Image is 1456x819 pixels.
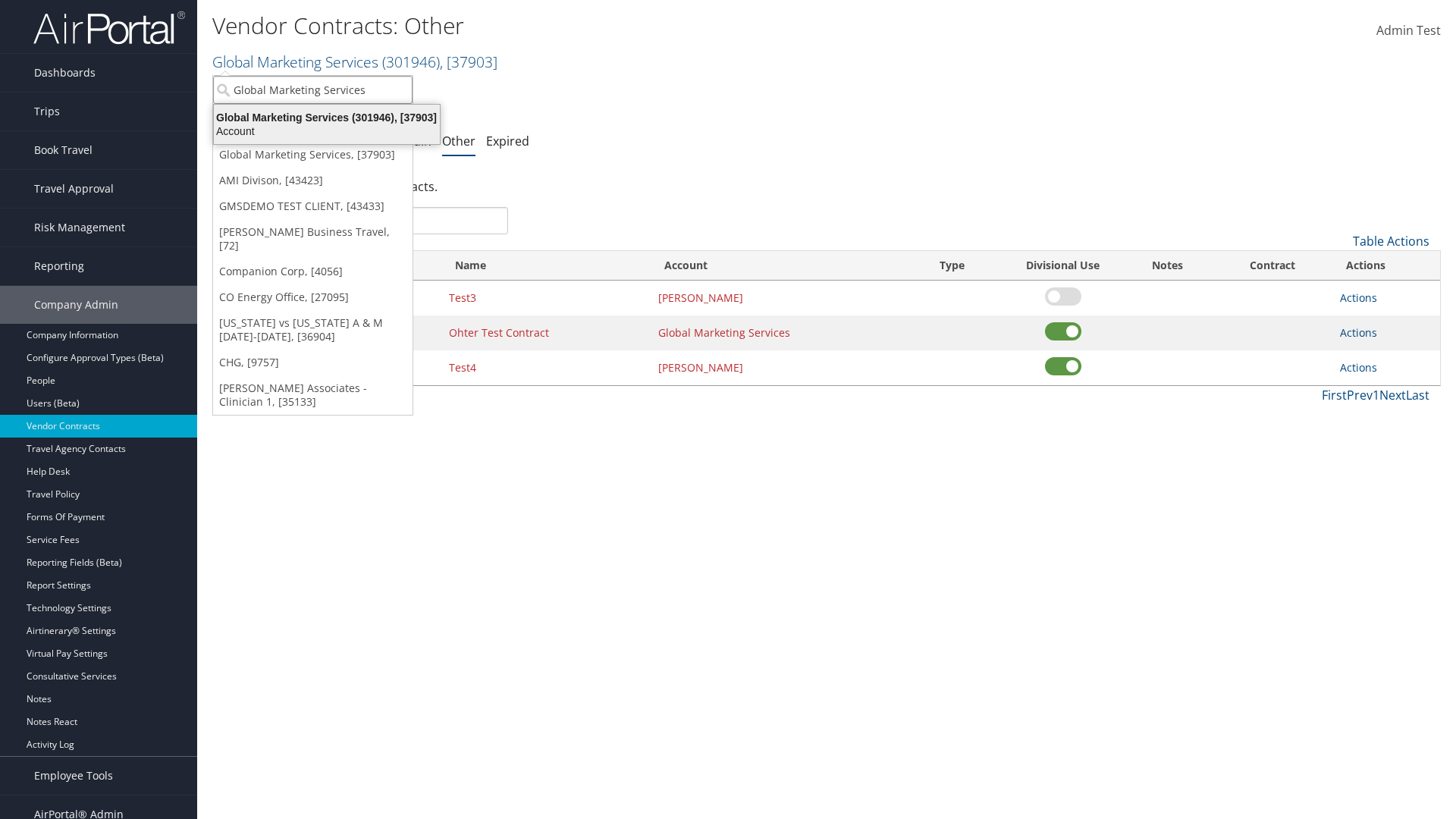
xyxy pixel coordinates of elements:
input: Search Accounts [213,76,413,104]
a: 1 [1373,387,1379,403]
td: Ohter Test Contract [441,315,651,350]
div: There are contracts. [212,166,1441,207]
span: Risk Management [34,209,125,246]
span: Trips [34,93,60,130]
a: AMI Divison, [43423] [213,168,413,193]
span: Employee Tools [34,757,113,795]
td: Global Marketing Services [651,315,926,350]
a: Prev [1347,387,1373,403]
span: ( 301946 ) [382,52,440,72]
a: Admin Test [1376,8,1441,55]
a: Table Actions [1353,233,1429,249]
th: Divisional Use: activate to sort column ascending [1003,251,1122,281]
th: Notes: activate to sort column ascending [1122,251,1213,281]
div: Account [205,124,449,138]
a: [PERSON_NAME] Business Travel, [72] [213,219,413,259]
span: Dashboards [34,54,96,92]
a: Global Marketing Services, [37903] [213,142,413,168]
a: Next [1379,387,1406,403]
td: [PERSON_NAME] [651,281,926,315]
th: Name: activate to sort column ascending [441,251,651,281]
a: CHG, [9757] [213,350,413,375]
span: Reporting [34,247,84,285]
a: GMSDEMO TEST CLIENT, [43433] [213,193,413,219]
a: Expired [486,133,529,149]
a: Last [1406,387,1429,403]
a: First [1322,387,1347,403]
a: CO Energy Office, [27095] [213,284,413,310]
div: Global Marketing Services (301946), [37903] [205,111,449,124]
th: Contract: activate to sort column ascending [1213,251,1332,281]
td: Test3 [441,281,651,315]
td: [PERSON_NAME] [651,350,926,385]
th: Account: activate to sort column ascending [651,251,926,281]
a: Actions [1340,290,1377,305]
span: Book Travel [34,131,93,169]
span: Travel Approval [34,170,114,208]
span: Admin Test [1376,22,1441,39]
a: Companion Corp, [4056] [213,259,413,284]
th: Type: activate to sort column ascending [926,251,1004,281]
th: Actions [1332,251,1440,281]
a: [US_STATE] vs [US_STATE] A & M [DATE]-[DATE], [36904] [213,310,413,350]
h1: Vendor Contracts: Other [212,10,1031,42]
a: Actions [1340,360,1377,375]
img: airportal-logo.png [33,10,185,45]
a: Actions [1340,325,1377,340]
span: Company Admin [34,286,118,324]
td: Test4 [441,350,651,385]
a: Other [442,133,475,149]
span: , [ 37903 ] [440,52,497,72]
a: Global Marketing Services [212,52,497,72]
a: [PERSON_NAME] Associates - Clinician 1, [35133] [213,375,413,415]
